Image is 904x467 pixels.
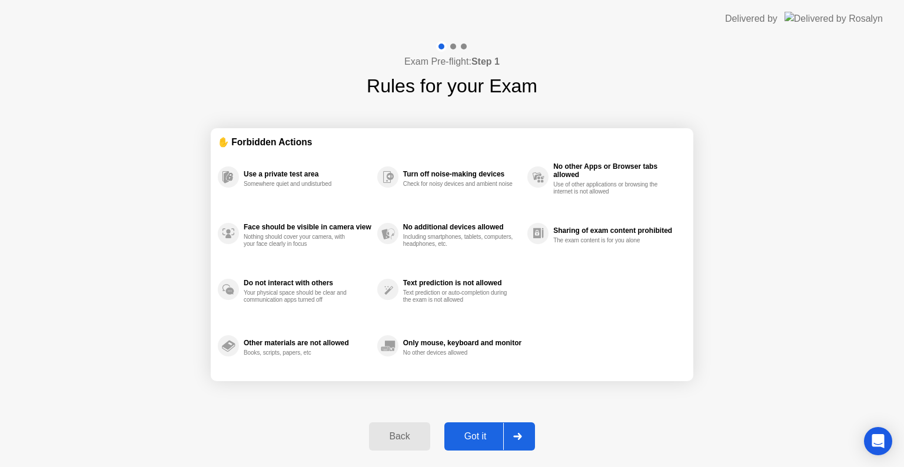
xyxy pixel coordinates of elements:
[244,339,371,347] div: Other materials are not allowed
[218,135,686,149] div: ✋ Forbidden Actions
[367,72,537,100] h1: Rules for your Exam
[244,181,355,188] div: Somewhere quiet and undisturbed
[244,279,371,287] div: Do not interact with others
[244,170,371,178] div: Use a private test area
[403,279,521,287] div: Text prediction is not allowed
[244,233,355,248] div: Nothing should cover your camera, with your face clearly in focus
[553,226,680,235] div: Sharing of exam content prohibited
[369,422,430,451] button: Back
[244,289,355,303] div: Your physical space should be clear and communication apps turned off
[785,12,883,25] img: Delivered by Rosalyn
[864,427,892,455] div: Open Intercom Messenger
[471,56,500,66] b: Step 1
[553,181,664,195] div: Use of other applications or browsing the internet is not allowed
[403,181,514,188] div: Check for noisy devices and ambient noise
[373,431,426,442] div: Back
[403,289,514,303] div: Text prediction or auto-completion during the exam is not allowed
[403,223,521,231] div: No additional devices allowed
[403,233,514,248] div: Including smartphones, tablets, computers, headphones, etc.
[403,170,521,178] div: Turn off noise-making devices
[404,55,500,69] h4: Exam Pre-flight:
[725,12,777,26] div: Delivered by
[244,349,355,356] div: Books, scripts, papers, etc
[403,339,521,347] div: Only mouse, keyboard and monitor
[553,162,680,179] div: No other Apps or Browser tabs allowed
[403,349,514,356] div: No other devices allowed
[448,431,503,442] div: Got it
[553,237,664,244] div: The exam content is for you alone
[244,223,371,231] div: Face should be visible in camera view
[444,422,535,451] button: Got it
